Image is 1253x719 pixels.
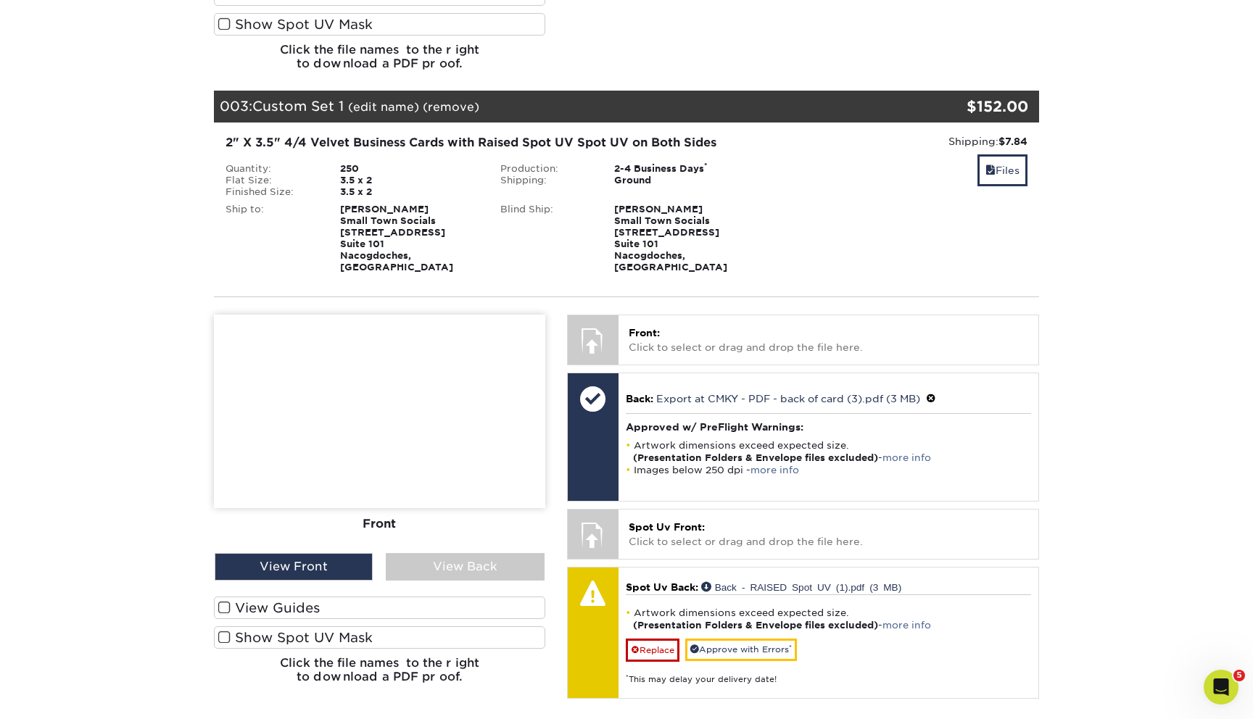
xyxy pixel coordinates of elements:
[626,421,1031,433] h4: Approved w/ PreFlight Warnings:
[685,639,797,661] a: Approve with Errors*
[215,163,329,175] div: Quantity:
[603,175,764,186] div: Ground
[985,165,996,176] span: files
[214,597,545,619] label: View Guides
[629,327,660,338] span: Front:
[626,639,679,662] a: Replace
[656,393,920,404] a: Export at CMKY - PDF - back of card (3).pdf (3 MB)
[214,626,545,649] label: Show Spot UV Mask
[340,204,453,273] strong: [PERSON_NAME] Small Town Socials [STREET_ADDRESS] Suite 101 Nacogdoches, [GEOGRAPHIC_DATA]
[629,520,1028,549] p: Click to select or drag and drop the file here.
[1204,670,1238,705] iframe: Intercom live chat
[489,204,604,273] div: Blind Ship:
[215,553,373,581] div: View Front
[423,100,479,114] a: (remove)
[633,452,878,463] strong: (Presentation Folders & Envelope files excluded)
[489,175,604,186] div: Shipping:
[629,521,705,533] span: Spot Uv Front:
[701,581,902,591] a: Back - RAISED Spot UV (1).pdf (3 MB)
[998,136,1027,147] strong: $7.84
[901,96,1028,117] div: $152.00
[348,100,419,114] a: (edit name)
[252,98,344,114] span: Custom Set 1
[750,465,799,475] a: more info
[629,325,1028,355] p: Click to select or drag and drop the file here.
[626,393,653,404] span: Back:
[226,134,753,151] div: 2" X 3.5" 4/4 Velvet Business Cards with Raised Spot UV Spot UV on Both Sides
[882,620,931,631] a: more info
[614,204,727,273] strong: [PERSON_NAME] Small Town Socials [STREET_ADDRESS] Suite 101 Nacogdoches, [GEOGRAPHIC_DATA]
[626,464,1031,476] li: Images below 250 dpi -
[214,91,901,122] div: 003:
[626,662,1031,686] div: This may delay your delivery date!
[882,452,931,463] a: more info
[489,163,604,175] div: Production:
[214,13,545,36] label: Show Spot UV Mask
[214,656,545,695] h6: Click the file names to the right to download a PDF proof.
[633,620,878,631] strong: (Presentation Folders & Envelope files excluded)
[977,154,1027,186] a: Files
[626,607,1031,631] li: Artwork dimensions exceed expected size. -
[215,175,329,186] div: Flat Size:
[774,134,1027,149] div: Shipping:
[386,553,544,581] div: View Back
[329,163,489,175] div: 250
[214,43,545,82] h6: Click the file names to the right to download a PDF proof.
[329,186,489,198] div: 3.5 x 2
[626,439,1031,464] li: Artwork dimensions exceed expected size. -
[1233,670,1245,681] span: 5
[603,163,764,175] div: 2-4 Business Days
[215,186,329,198] div: Finished Size:
[215,204,329,273] div: Ship to:
[329,175,489,186] div: 3.5 x 2
[626,581,698,593] span: Spot Uv Back:
[214,508,545,540] div: Front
